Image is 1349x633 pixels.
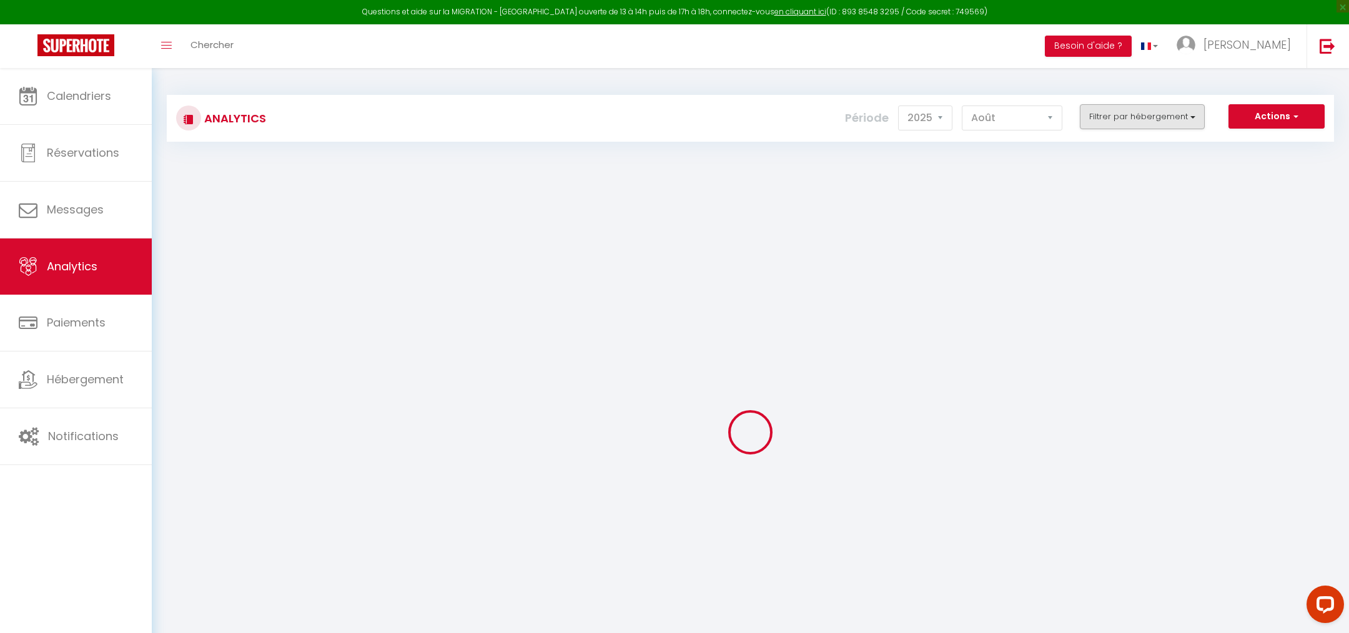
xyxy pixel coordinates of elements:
[1167,24,1307,68] a: ... [PERSON_NAME]
[1080,104,1205,129] button: Filtrer par hébergement
[47,88,111,104] span: Calendriers
[48,428,119,444] span: Notifications
[1320,38,1335,54] img: logout
[47,202,104,217] span: Messages
[1177,36,1195,54] img: ...
[47,315,106,330] span: Paiements
[201,104,266,132] h3: Analytics
[845,104,889,132] label: Période
[1203,37,1291,52] span: [PERSON_NAME]
[181,24,243,68] a: Chercher
[47,258,97,274] span: Analytics
[774,6,826,17] a: en cliquant ici
[1297,581,1349,633] iframe: LiveChat chat widget
[37,34,114,56] img: Super Booking
[47,371,124,387] span: Hébergement
[1228,104,1325,129] button: Actions
[190,38,234,51] span: Chercher
[47,145,119,160] span: Réservations
[1045,36,1132,57] button: Besoin d'aide ?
